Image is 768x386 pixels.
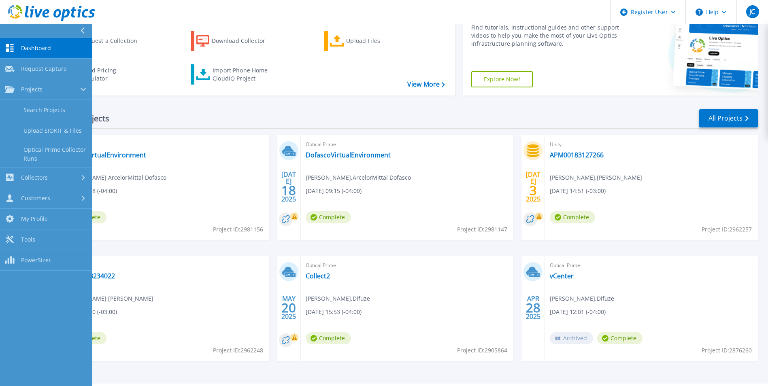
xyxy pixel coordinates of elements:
div: Request a Collection [81,33,145,49]
a: All Projects [699,109,758,127]
span: Optical Prime [550,261,753,270]
span: Projects [21,86,43,93]
span: My Profile [21,215,48,223]
span: Customers [21,195,50,202]
span: Complete [597,332,642,344]
div: [DATE] 2025 [525,172,541,201]
span: [PERSON_NAME] , Difuze [306,294,370,303]
span: Optical Prime [306,140,509,149]
span: Complete [306,332,351,344]
span: Project ID: 2962248 [213,346,263,355]
div: APR 2025 [525,293,541,322]
span: Project ID: 2905864 [457,346,507,355]
span: 28 [526,304,540,311]
span: Complete [550,211,595,223]
span: [DATE] 15:53 (-04:00) [306,308,362,316]
span: [DATE] 12:01 (-04:00) [550,308,606,316]
span: Unity [550,140,753,149]
span: [PERSON_NAME] , [PERSON_NAME] [550,173,642,182]
a: DofascoVirtualEnvironment [61,151,146,159]
div: Cloud Pricing Calculator [79,66,144,83]
span: Dashboard [21,45,51,52]
span: Collectors [21,174,48,181]
span: [PERSON_NAME] , ArcelorMittal Dofasco [61,173,166,182]
span: Unity [61,261,264,270]
a: Cloud Pricing Calculator [57,64,148,85]
span: 18 [281,187,296,194]
span: JC [749,8,755,15]
div: Import Phone Home CloudIQ Project [213,66,276,83]
div: MAY 2025 [281,293,296,322]
div: Find tutorials, instructional guides and other support videos to help you make the most of your L... [471,23,621,48]
a: View More [407,81,445,88]
div: Upload Files [346,33,411,49]
span: Optical Prime [61,140,264,149]
a: APM00183127266 [550,151,604,159]
span: [PERSON_NAME] , Difuze [550,294,614,303]
span: 3 [530,187,537,194]
span: [DATE] 09:15 (-04:00) [306,187,362,195]
span: [PERSON_NAME] , [PERSON_NAME] [61,294,153,303]
span: Project ID: 2876260 [702,346,752,355]
span: [PERSON_NAME] , ArcelorMittal Dofasco [306,173,411,182]
span: Project ID: 2962257 [702,225,752,234]
a: DofascoVirtualEnvironment [306,151,391,159]
div: [DATE] 2025 [281,172,296,201]
a: Request a Collection [57,31,148,51]
a: Download Collector [191,31,281,51]
span: Archived [550,332,593,344]
span: Optical Prime [306,261,509,270]
span: PowerSizer [21,257,51,264]
div: Download Collector [212,33,277,49]
span: 20 [281,304,296,311]
span: Project ID: 2981147 [457,225,507,234]
span: Complete [306,211,351,223]
a: vCenter [550,272,574,280]
span: Project ID: 2981156 [213,225,263,234]
span: Request Capture [21,65,67,72]
a: Explore Now! [471,71,533,87]
span: Tools [21,236,35,243]
span: [DATE] 14:51 (-03:00) [550,187,606,195]
a: Upload Files [324,31,415,51]
a: Collect2 [306,272,330,280]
